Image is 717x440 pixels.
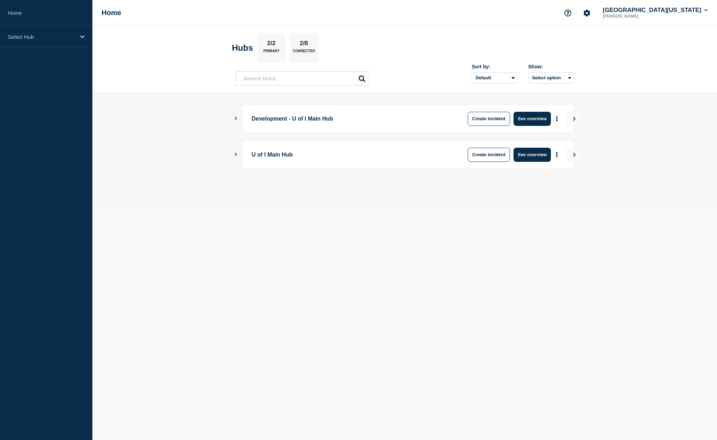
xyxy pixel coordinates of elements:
button: Show Connected Hubs [234,152,238,157]
button: Select option [528,72,574,84]
button: View [567,112,581,126]
p: [PERSON_NAME] [601,14,675,19]
button: Create incident [468,148,510,162]
button: More actions [552,112,561,125]
button: More actions [552,148,561,161]
button: See overview [514,112,551,126]
p: U of I Main Hub [252,148,447,162]
button: View [567,148,581,162]
button: Account settings [579,6,594,20]
div: Sort by: [472,64,518,69]
p: Connected [293,49,315,56]
button: See overview [514,148,551,162]
p: 2/8 [297,40,311,49]
h1: Home [102,9,121,17]
input: Search Hubs [236,71,370,86]
p: Select Hub [8,34,75,40]
h2: Hubs [232,43,253,53]
div: Show: [528,64,574,69]
p: 2/2 [265,40,278,49]
button: Show Connected Hubs [234,116,238,121]
button: Support [560,6,575,20]
button: [GEOGRAPHIC_DATA][US_STATE] [601,7,709,14]
button: Create incident [468,112,510,126]
p: Development - U of I Main Hub [252,112,447,126]
select: Sort by [472,72,518,84]
p: Primary [263,49,280,56]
